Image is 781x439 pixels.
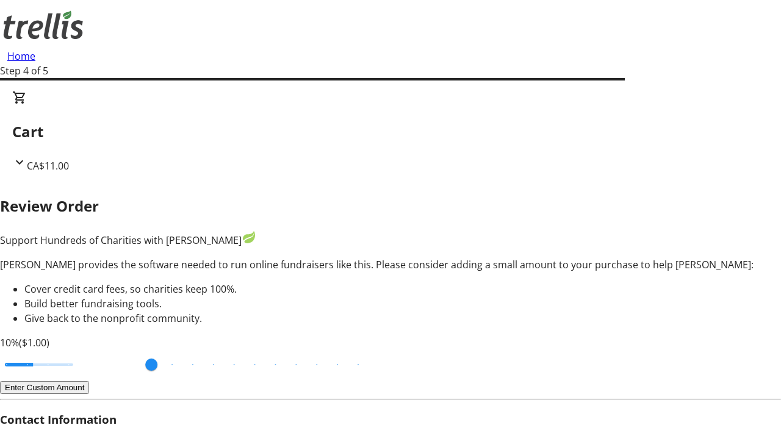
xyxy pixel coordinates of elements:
li: Give back to the nonprofit community. [24,311,781,326]
li: Cover credit card fees, so charities keep 100%. [24,282,781,296]
div: CartCA$11.00 [12,90,769,173]
span: CA$11.00 [27,159,69,173]
h2: Cart [12,121,769,143]
li: Build better fundraising tools. [24,296,781,311]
